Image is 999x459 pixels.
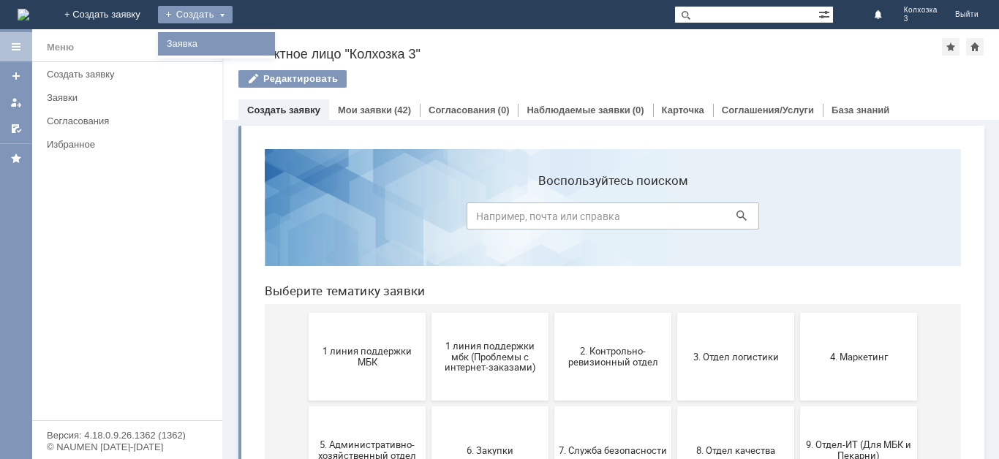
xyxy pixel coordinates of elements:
a: Карточка [662,105,704,115]
button: 1 линия поддержки МБК [56,175,173,263]
span: 7. Служба безопасности [306,307,414,318]
a: Наблюдаемые заявки [527,105,630,115]
button: Отдел-ИТ (Офис) [301,363,418,450]
span: 1 линия поддержки мбк (Проблемы с интернет-заказами) [183,202,291,235]
div: (0) [633,105,644,115]
span: 6. Закупки [183,307,291,318]
span: Колхозка [904,6,938,15]
span: Отдел-ИТ (Офис) [306,401,414,411]
a: Согласования [41,110,219,132]
a: Заявка [161,35,272,53]
a: Мои заявки [4,91,28,114]
div: Создать заявку [47,69,214,80]
a: Заявки [41,86,219,109]
button: 8. Отдел качества [424,269,541,357]
span: Франчайзинг [551,401,660,411]
button: 1 линия поддержки мбк (Проблемы с интернет-заказами) [178,175,295,263]
a: Перейти на домашнюю страницу [18,9,29,20]
span: Расширенный поиск [818,7,833,20]
a: База знаний [832,105,889,115]
span: 5. Административно-хозяйственный отдел [60,302,168,324]
div: Заявки [47,92,214,103]
a: Создать заявку [247,105,320,115]
div: Создать [158,6,233,23]
img: logo [18,9,29,20]
button: 7. Служба безопасности [301,269,418,357]
span: 2. Контрольно-ревизионный отдел [306,208,414,230]
button: Франчайзинг [547,363,664,450]
div: Меню [47,39,74,56]
button: Финансовый отдел [424,363,541,450]
button: Отдел-ИТ (Битрикс24 и CRM) [178,363,295,450]
span: Финансовый отдел [429,401,537,411]
span: 3 [904,15,938,23]
button: 3. Отдел логистики [424,175,541,263]
div: Сделать домашней страницей [966,38,984,56]
a: Мои согласования [4,117,28,140]
input: Например, почта или справка [214,65,506,92]
div: Согласования [47,115,214,126]
span: Бухгалтерия (для мбк) [60,401,168,411]
div: Версия: 4.18.0.9.26.1362 (1362) [47,430,208,440]
div: (42) [394,105,411,115]
span: Отдел-ИТ (Битрикс24 и CRM) [183,395,291,417]
span: 4. Маркетинг [551,213,660,224]
button: Бухгалтерия (для мбк) [56,363,173,450]
span: 3. Отдел логистики [429,213,537,224]
span: 1 линия поддержки МБК [60,208,168,230]
a: Соглашения/Услуги [722,105,814,115]
a: Создать заявку [41,63,219,86]
span: 8. Отдел качества [429,307,537,318]
a: Создать заявку [4,64,28,88]
label: Воспользуйтесь поиском [214,36,506,50]
div: Контактное лицо "Колхозка 3" [238,47,942,61]
span: 9. Отдел-ИТ (Для МБК и Пекарни) [551,302,660,324]
button: 9. Отдел-ИТ (Для МБК и Пекарни) [547,269,664,357]
div: © NAUMEN [DATE]-[DATE] [47,442,208,452]
a: Согласования [429,105,496,115]
header: Выберите тематику заявки [12,146,708,161]
button: 5. Административно-хозяйственный отдел [56,269,173,357]
button: 4. Маркетинг [547,175,664,263]
button: 2. Контрольно-ревизионный отдел [301,175,418,263]
a: Мои заявки [338,105,392,115]
div: (0) [498,105,510,115]
div: Избранное [47,139,197,150]
button: 6. Закупки [178,269,295,357]
div: Добавить в избранное [942,38,960,56]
